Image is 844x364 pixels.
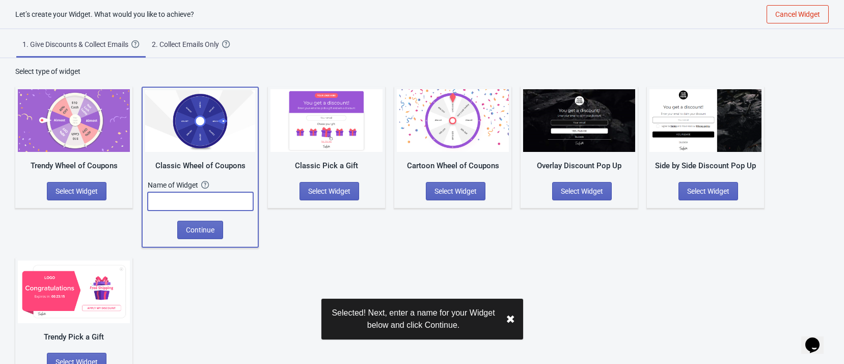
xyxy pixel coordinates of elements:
div: Classic Pick a Gift [270,160,383,172]
div: 2. Collect Emails Only [152,39,222,49]
div: Cartoon Wheel of Coupons [397,160,509,172]
img: regular_popup.jpg [649,89,761,152]
div: Classic Wheel of Coupons [145,160,255,172]
div: Name of Widget [148,180,201,190]
img: cartoon_game.jpg [397,89,509,152]
div: Selected! Next, enter a name for your Widget below and click Continue. [330,307,498,331]
button: close [506,313,515,326]
button: Select Widget [552,182,612,200]
img: full_screen_popup.jpg [523,89,635,152]
button: Select Widget [426,182,485,200]
span: Continue [186,226,214,234]
button: Select Widget [47,182,106,200]
button: Select Widget [678,182,738,200]
button: Continue [177,221,223,239]
button: Select Widget [300,182,359,200]
span: Select Widget [434,187,477,195]
div: Trendy Pick a Gift [18,331,130,343]
span: Select Widget [308,187,350,195]
div: 1. Give Discounts & Collect Emails [22,39,131,49]
img: classic_game.jpg [145,90,255,152]
iframe: chat widget [801,323,834,354]
span: Cancel Widget [775,10,820,18]
button: Cancel Widget [767,5,829,23]
span: Select Widget [687,187,729,195]
div: Side by Side Discount Pop Up [649,160,761,172]
div: Select type of widget [15,66,829,76]
span: Select Widget [56,187,98,195]
div: Overlay Discount Pop Up [523,160,635,172]
img: gift_game.jpg [270,89,383,152]
span: Select Widget [561,187,603,195]
img: trendy_game.png [18,89,130,152]
img: gift_game_v2.jpg [18,261,130,323]
div: Trendy Wheel of Coupons [18,160,130,172]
